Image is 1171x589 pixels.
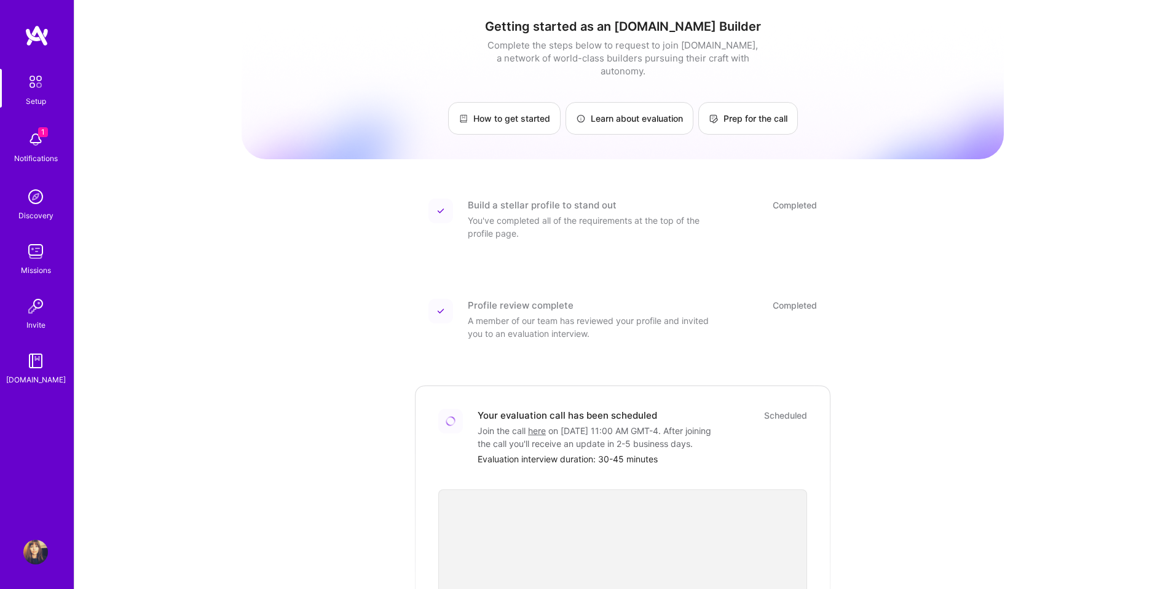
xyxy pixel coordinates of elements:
[445,416,456,427] img: Loading
[23,349,48,373] img: guide book
[709,114,719,124] img: Prep for the call
[448,102,561,135] a: How to get started
[20,540,51,564] a: User Avatar
[437,307,444,315] img: Completed
[6,373,66,386] div: [DOMAIN_NAME]
[23,239,48,264] img: teamwork
[773,299,817,312] div: Completed
[576,114,586,124] img: Learn about evaluation
[242,19,1004,34] h1: Getting started as an [DOMAIN_NAME] Builder
[437,207,444,215] img: Completed
[478,424,723,450] div: Join the call on [DATE] 11:00 AM GMT-4 . After joining the call you'll receive an update in 2-5 b...
[25,25,49,47] img: logo
[459,114,468,124] img: How to get started
[26,318,45,331] div: Invite
[38,127,48,137] span: 1
[484,39,761,77] div: Complete the steps below to request to join [DOMAIN_NAME], a network of world-class builders purs...
[21,264,51,277] div: Missions
[528,425,546,436] a: here
[23,69,49,95] img: setup
[23,294,48,318] img: Invite
[698,102,798,135] a: Prep for the call
[23,540,48,564] img: User Avatar
[23,184,48,209] img: discovery
[773,199,817,211] div: Completed
[14,152,58,165] div: Notifications
[23,127,48,152] img: bell
[468,214,714,240] div: You've completed all of the requirements at the top of the profile page.
[18,209,53,222] div: Discovery
[26,95,46,108] div: Setup
[566,102,693,135] a: Learn about evaluation
[764,409,807,422] div: Scheduled
[468,199,617,211] div: Build a stellar profile to stand out
[468,314,714,340] div: A member of our team has reviewed your profile and invited you to an evaluation interview.
[468,299,574,312] div: Profile review complete
[478,453,807,465] div: Evaluation interview duration: 30-45 minutes
[478,409,657,422] div: Your evaluation call has been scheduled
